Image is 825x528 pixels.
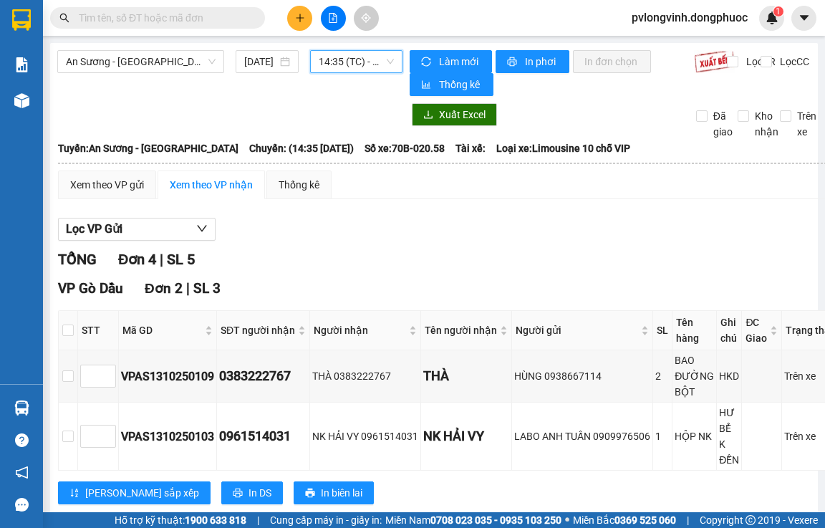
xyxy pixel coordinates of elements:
[58,481,211,504] button: sort-ascending[PERSON_NAME] sắp xếp
[766,11,778,24] img: icon-new-feature
[653,311,672,350] th: SL
[295,13,305,23] span: plus
[565,517,569,523] span: ⚪️
[58,218,216,241] button: Lọc VP Gửi
[421,350,512,403] td: THÀ
[791,108,822,140] span: Trên xe
[118,251,156,268] span: Đơn 4
[421,403,512,471] td: NK HẢI VY
[746,515,756,525] span: copyright
[185,514,246,526] strong: 1900 633 818
[219,366,307,386] div: 0383222767
[186,280,190,297] span: |
[361,13,371,23] span: aim
[776,6,781,16] span: 1
[59,13,69,23] span: search
[439,107,486,123] span: Xuất Excel
[233,488,243,499] span: printer
[708,108,738,140] span: Đã giao
[421,80,433,91] span: bar-chart
[70,177,144,193] div: Xem theo VP gửi
[385,512,561,528] span: Miền Nam
[516,322,638,338] span: Người gửi
[455,140,486,156] span: Tài xế:
[66,51,216,72] span: An Sương - Châu Thành
[740,54,778,69] span: Lọc CR
[798,11,811,24] span: caret-down
[121,428,214,446] div: VPAS1310250103
[279,177,319,193] div: Thống kê
[69,488,79,499] span: sort-ascending
[514,368,650,384] div: HÙNG 0938667114
[791,6,816,31] button: caret-down
[249,140,354,156] span: Chuyến: (14:35 [DATE])
[249,485,271,501] span: In DS
[717,311,742,350] th: Ghi chú
[15,466,29,479] span: notification
[421,57,433,68] span: sync
[328,13,338,23] span: file-add
[694,50,735,73] img: 9k=
[439,54,481,69] span: Làm mới
[12,9,31,31] img: logo-vxr
[115,512,246,528] span: Hỗ trợ kỹ thuật:
[675,428,714,444] div: HỘP NK
[145,280,183,297] span: Đơn 2
[14,93,29,108] img: warehouse-icon
[321,6,346,31] button: file-add
[66,220,122,238] span: Lọc VP Gửi
[305,488,315,499] span: printer
[573,50,651,73] button: In đơn chọn
[314,322,406,338] span: Người nhận
[85,485,199,501] span: [PERSON_NAME] sắp xếp
[749,108,784,140] span: Kho nhận
[221,481,283,504] button: printerIn DS
[412,103,497,126] button: downloadXuất Excel
[160,251,163,268] span: |
[121,368,214,385] div: VPAS1310250109
[244,54,277,69] input: 13/10/2025
[14,57,29,72] img: solution-icon
[287,6,312,31] button: plus
[170,177,253,193] div: Xem theo VP nhận
[58,280,123,297] span: VP Gò Dầu
[672,311,717,350] th: Tên hàng
[79,10,248,26] input: Tìm tên, số ĐT hoặc mã đơn
[167,251,195,268] span: SL 5
[675,352,714,400] div: BAO ĐƯỜNG BỘT
[614,514,676,526] strong: 0369 525 060
[525,54,558,69] span: In phơi
[496,50,569,73] button: printerIn phơi
[746,315,767,346] span: ĐC Giao
[119,403,217,471] td: VPAS1310250103
[319,51,394,72] span: 14:35 (TC) - 70B-020.58
[719,405,739,468] div: HƯ BỂ K ĐỀN
[294,481,374,504] button: printerIn biên lai
[425,322,497,338] span: Tên người nhận
[439,77,482,92] span: Thống kê
[774,54,811,69] span: Lọc CC
[620,9,759,27] span: pvlongvinh.dongphuoc
[655,368,670,384] div: 2
[312,428,418,444] div: NK HẢI VY 0961514031
[655,428,670,444] div: 1
[410,73,493,96] button: bar-chartThống kê
[217,403,310,471] td: 0961514031
[312,368,418,384] div: THÀ 0383222767
[365,140,445,156] span: Số xe: 70B-020.58
[58,251,97,268] span: TỔNG
[423,366,509,386] div: THÀ
[423,426,509,446] div: NK HẢI VY
[270,512,382,528] span: Cung cấp máy in - giấy in:
[257,512,259,528] span: |
[78,311,119,350] th: STT
[122,322,202,338] span: Mã GD
[14,400,29,416] img: warehouse-icon
[58,143,238,154] b: Tuyến: An Sương - [GEOGRAPHIC_DATA]
[430,514,561,526] strong: 0708 023 035 - 0935 103 250
[15,498,29,512] span: message
[119,350,217,403] td: VPAS1310250109
[221,322,295,338] span: SĐT người nhận
[773,6,783,16] sup: 1
[423,110,433,121] span: download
